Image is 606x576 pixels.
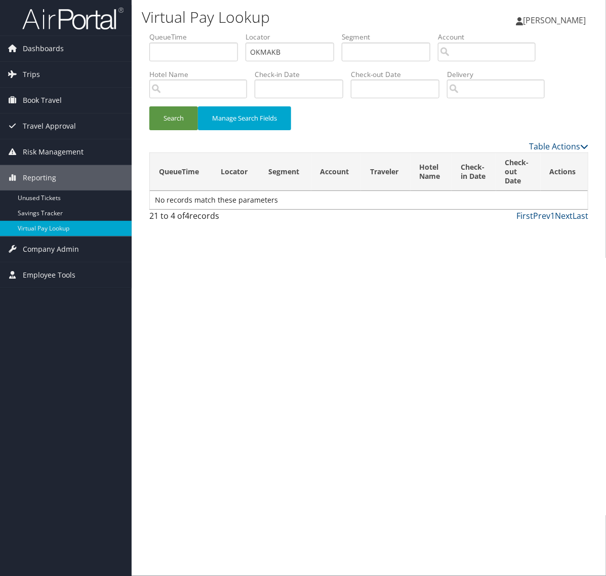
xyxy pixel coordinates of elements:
button: Search [149,106,198,130]
span: Risk Management [23,139,84,165]
span: Reporting [23,165,56,190]
th: Check-in Date: activate to sort column descending [452,153,496,191]
th: Actions [541,153,588,191]
label: Hotel Name [149,69,255,80]
span: [PERSON_NAME] [523,15,586,26]
label: Account [438,32,543,42]
div: 21 to 4 of records [149,210,248,227]
img: airportal-logo.png [22,7,124,30]
td: No records match these parameters [150,191,588,209]
a: Table Actions [529,141,588,152]
span: Company Admin [23,237,79,262]
th: Traveler: activate to sort column ascending [361,153,410,191]
span: Dashboards [23,36,64,61]
th: Hotel Name: activate to sort column ascending [411,153,452,191]
a: 1 [550,210,555,221]
th: Segment: activate to sort column ascending [259,153,311,191]
span: Book Travel [23,88,62,113]
a: [PERSON_NAME] [516,5,596,35]
label: Check-out Date [351,69,447,80]
label: Delivery [447,69,552,80]
span: Employee Tools [23,262,75,288]
span: Travel Approval [23,113,76,139]
span: Trips [23,62,40,87]
a: Next [555,210,573,221]
a: Prev [533,210,550,221]
th: Check-out Date: activate to sort column ascending [496,153,541,191]
span: 4 [185,210,189,221]
th: Account: activate to sort column ascending [311,153,361,191]
button: Manage Search Fields [198,106,291,130]
label: Segment [342,32,438,42]
label: Locator [246,32,342,42]
label: QueueTime [149,32,246,42]
th: Locator: activate to sort column ascending [212,153,259,191]
a: Last [573,210,588,221]
h1: Virtual Pay Lookup [142,7,445,28]
label: Check-in Date [255,69,351,80]
th: QueueTime: activate to sort column ascending [150,153,212,191]
a: First [516,210,533,221]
